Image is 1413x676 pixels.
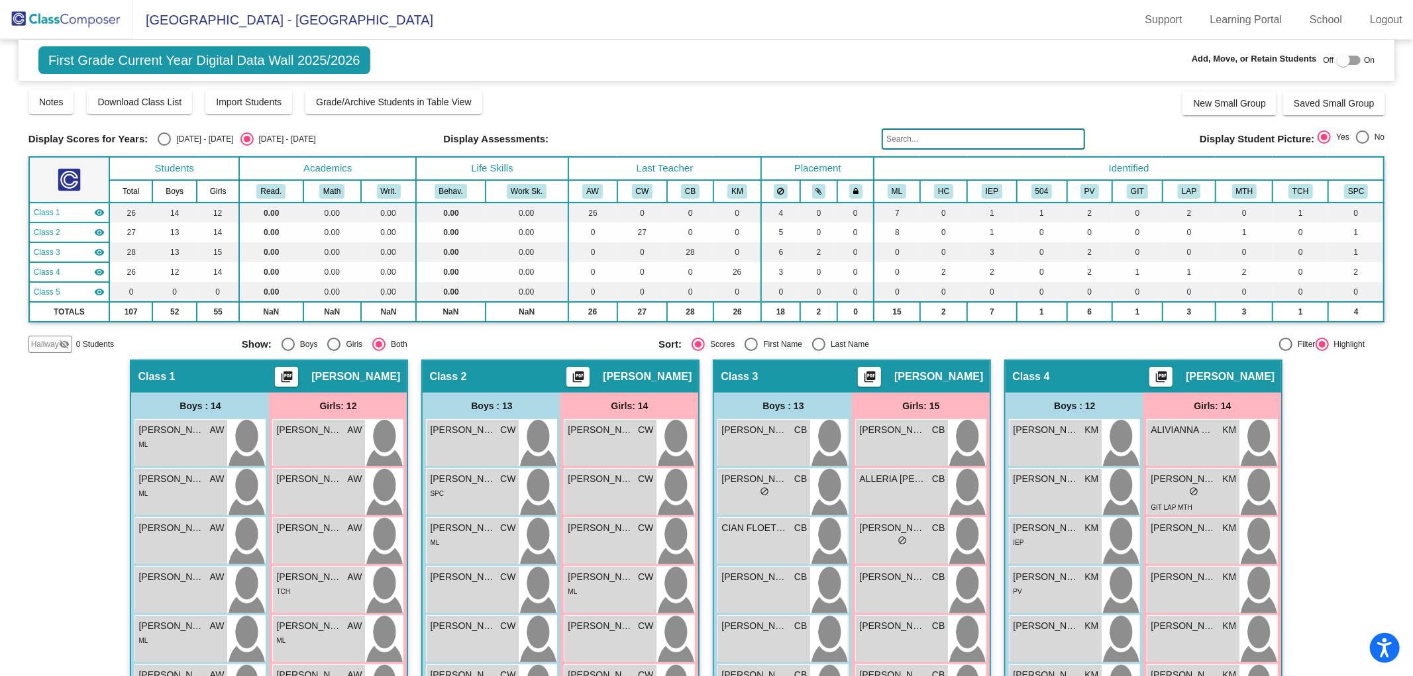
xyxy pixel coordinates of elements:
[239,203,303,222] td: 0.00
[1273,282,1328,302] td: 0
[800,262,838,282] td: 0
[29,222,110,242] td: Colleen White - No Class Name
[256,184,286,199] button: Read.
[279,370,295,389] mat-icon: picture_as_pdf
[435,184,466,199] button: Behav.
[109,242,152,262] td: 28
[761,203,800,222] td: 4
[109,180,152,203] th: Total
[109,302,152,322] td: 107
[1163,222,1216,242] td: 0
[361,302,416,322] td: NaN
[1163,180,1216,203] th: Reading Specialist Support
[1017,262,1067,282] td: 0
[794,423,807,437] span: CB
[152,222,197,242] td: 13
[1369,131,1385,143] div: No
[242,338,649,351] mat-radio-group: Select an option
[1331,131,1349,143] div: Yes
[171,133,233,145] div: [DATE] - [DATE]
[29,242,110,262] td: Cassandra Backlund - No Class Name
[1299,9,1353,30] a: School
[109,282,152,302] td: 0
[205,90,292,114] button: Import Students
[311,370,400,383] span: [PERSON_NAME]
[209,472,224,486] span: AW
[967,302,1017,322] td: 7
[239,262,303,282] td: 0.00
[138,472,205,486] span: [PERSON_NAME] [PERSON_NAME]
[109,222,152,242] td: 27
[568,282,617,302] td: 0
[874,282,920,302] td: 0
[239,157,416,180] th: Academics
[681,184,700,199] button: CB
[837,282,874,302] td: 0
[761,282,800,302] td: 0
[667,203,713,222] td: 0
[800,242,838,262] td: 2
[38,46,370,74] span: First Grade Current Year Digital Data Wall 2025/2026
[920,282,967,302] td: 0
[934,184,953,199] button: HC
[837,302,874,322] td: 0
[1112,242,1163,262] td: 0
[837,180,874,203] th: Keep with teacher
[303,282,361,302] td: 0.00
[1017,180,1067,203] th: 504 Plan
[1216,203,1273,222] td: 0
[1178,184,1200,199] button: LAP
[340,338,362,350] div: Girls
[874,157,1384,180] th: Identified
[713,203,761,222] td: 0
[1135,9,1193,30] a: Support
[303,262,361,282] td: 0.00
[416,222,485,242] td: 0.00
[59,339,70,350] mat-icon: visibility_off
[920,262,967,282] td: 2
[874,262,920,282] td: 0
[109,262,152,282] td: 26
[76,338,114,350] span: 0 Students
[713,242,761,262] td: 0
[658,338,1065,351] mat-radio-group: Select an option
[761,180,800,203] th: Keep away students
[888,184,906,199] button: ML
[1273,302,1328,322] td: 1
[87,90,192,114] button: Download Class List
[1067,262,1113,282] td: 2
[1067,180,1113,203] th: Parent Volunteer
[239,242,303,262] td: 0.00
[1006,393,1143,419] div: Boys : 12
[34,286,60,298] span: Class 5
[197,180,239,203] th: Girls
[197,262,239,282] td: 14
[361,242,416,262] td: 0.00
[713,262,761,282] td: 26
[1163,242,1216,262] td: 0
[1112,203,1163,222] td: 0
[486,282,568,302] td: 0.00
[667,302,713,322] td: 28
[28,133,148,145] span: Display Scores for Years:
[1080,184,1099,199] button: PV
[94,227,105,238] mat-icon: visibility
[361,262,416,282] td: 0.00
[727,184,747,199] button: KM
[568,180,617,203] th: Angelica Weenink
[967,222,1017,242] td: 1
[894,370,983,383] span: [PERSON_NAME]
[109,203,152,222] td: 26
[1328,242,1384,262] td: 1
[920,222,967,242] td: 0
[269,393,407,419] div: Girls: 12
[705,338,735,350] div: Scores
[1318,130,1385,148] mat-radio-group: Select an option
[800,203,838,222] td: 0
[1067,282,1113,302] td: 0
[1017,302,1067,322] td: 1
[800,222,838,242] td: 0
[486,222,568,242] td: 0.00
[152,262,197,282] td: 12
[316,97,472,107] span: Grade/Archive Students in Table View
